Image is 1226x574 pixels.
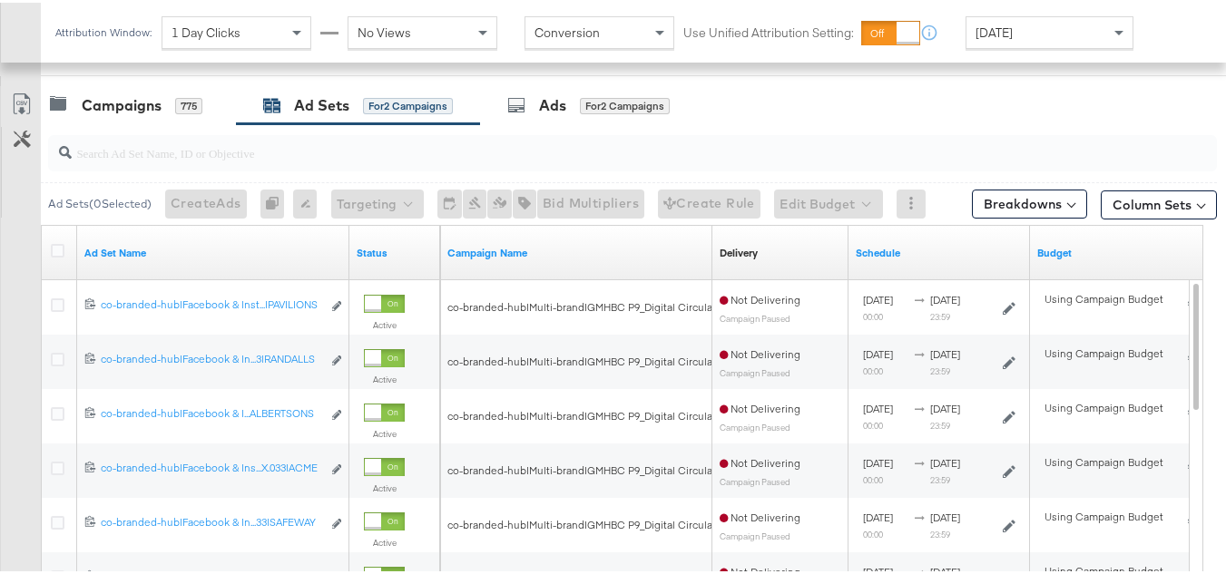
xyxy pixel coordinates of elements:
[539,92,566,113] div: Ads
[54,24,152,36] div: Attribution Window:
[720,528,790,539] sub: Campaign Paused
[1037,243,1204,258] a: Shows the current budget of Ad Set.
[976,22,1013,38] span: [DATE]
[930,472,950,482] sub: 23:59
[1101,188,1217,217] button: Column Sets
[101,295,321,314] a: co-branded-hub|Facebook & Inst...|PAVILIONS
[101,404,321,418] div: co-branded-hub|Facebook & I...ALBERTSONS
[863,363,883,374] sub: 00:00
[172,22,240,38] span: 1 Day Clicks
[720,508,800,521] span: Not Delivering
[101,404,321,423] a: co-branded-hub|Facebook & I...ALBERTSONS
[930,417,950,428] sub: 23:59
[101,349,321,368] a: co-branded-hub|Facebook & In...3|RANDALLS
[930,363,950,374] sub: 23:59
[364,480,405,491] label: Active
[720,365,790,375] sub: Campaign Paused
[101,512,321,527] div: co-branded-hub|Facebook & In...33|SAFEWAY
[720,399,800,413] span: Not Delivering
[84,243,342,258] a: Your Ad Set name.
[863,417,883,428] sub: 00:00
[863,399,893,413] span: [DATE]
[101,458,321,472] div: co-branded-hub|Facebook & Ins...X.033|ACME
[1045,507,1183,521] div: Using Campaign Budget
[863,290,893,304] span: [DATE]
[101,512,321,531] a: co-branded-hub|Facebook & In...33|SAFEWAY
[683,22,854,39] label: Use Unified Attribution Setting:
[364,316,405,328] label: Active
[364,425,405,437] label: Active
[72,125,1113,161] input: Search Ad Set Name, ID or Objective
[720,419,790,430] sub: Campaign Paused
[720,243,758,258] div: Delivery
[863,345,893,358] span: [DATE]
[856,243,1023,258] a: Shows when your Ad Set is scheduled to deliver.
[357,243,433,258] a: Shows the current state of your Ad Set.
[863,526,883,537] sub: 00:00
[720,345,800,358] span: Not Delivering
[720,453,800,467] span: Not Delivering
[1045,398,1183,413] div: Using Campaign Budget
[535,22,600,38] span: Conversion
[364,534,405,546] label: Active
[260,187,293,216] div: 0
[101,458,321,477] a: co-branded-hub|Facebook & Ins...X.033|ACME
[930,508,960,521] span: [DATE]
[972,187,1087,216] button: Breakdowns
[447,243,705,258] a: Your campaign name.
[294,92,349,113] div: Ad Sets
[48,193,152,209] div: Ad Sets ( 0 Selected)
[930,308,950,319] sub: 23:59
[720,243,758,258] a: Reflects the ability of your Ad Set to achieve delivery based on ad states, schedule and budget.
[863,308,883,319] sub: 00:00
[101,295,321,309] div: co-branded-hub|Facebook & Inst...|PAVILIONS
[930,453,960,467] span: [DATE]
[358,22,411,38] span: No Views
[930,290,960,304] span: [DATE]
[101,349,321,364] div: co-branded-hub|Facebook & In...3|RANDALLS
[364,371,405,383] label: Active
[1045,344,1183,358] div: Using Campaign Budget
[1045,452,1183,467] div: Using Campaign Budget
[363,95,453,112] div: for 2 Campaigns
[863,508,893,521] span: [DATE]
[930,526,950,537] sub: 23:59
[175,95,202,112] div: 775
[1045,289,1183,304] div: Using Campaign Budget
[720,290,800,304] span: Not Delivering
[863,453,893,467] span: [DATE]
[580,95,670,112] div: for 2 Campaigns
[82,92,162,113] div: Campaigns
[720,310,790,321] sub: Campaign Paused
[863,472,883,482] sub: 00:00
[930,399,960,413] span: [DATE]
[930,345,960,358] span: [DATE]
[720,473,790,484] sub: Campaign Paused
